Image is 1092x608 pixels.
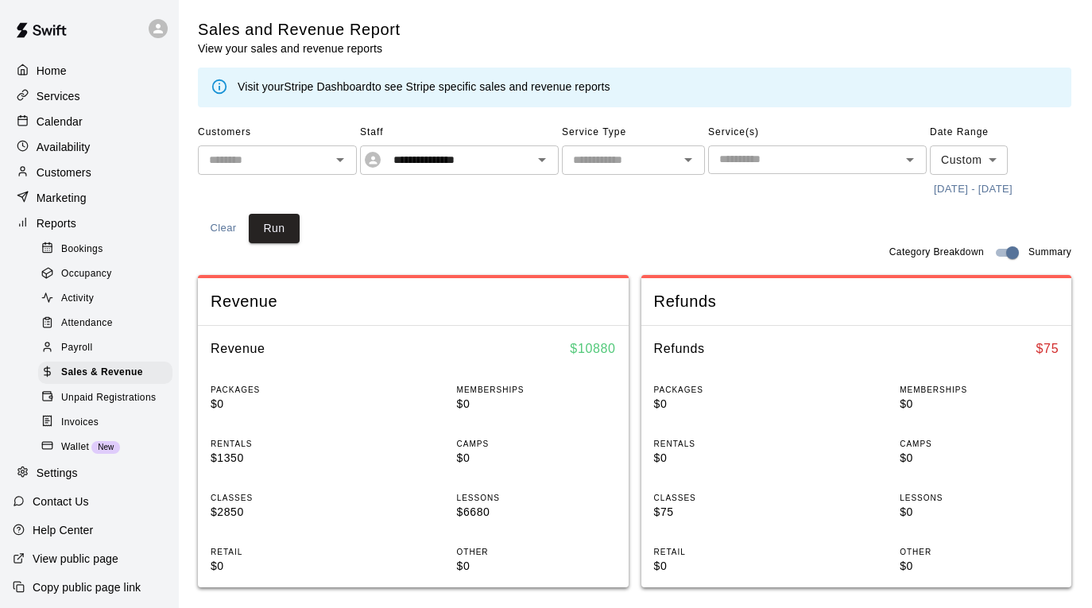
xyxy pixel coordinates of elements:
p: $0 [654,558,813,575]
span: Activity [61,291,94,307]
span: Refunds [654,291,1059,312]
a: Unpaid Registrations [38,385,179,410]
a: Customers [13,161,166,184]
p: Help Center [33,522,93,538]
p: $0 [457,558,616,575]
p: RENTALS [654,438,813,450]
p: Customers [37,165,91,180]
p: Marketing [37,190,87,206]
span: New [91,443,120,451]
div: Unpaid Registrations [38,387,172,409]
h6: $ 75 [1036,339,1059,359]
a: WalletNew [38,435,179,459]
a: Reports [13,211,166,235]
p: Services [37,88,80,104]
a: Availability [13,135,166,159]
h6: Revenue [211,339,265,359]
span: Wallet [61,440,89,455]
p: Home [37,63,67,79]
a: Activity [38,287,179,312]
button: Open [899,149,921,171]
p: MEMBERSHIPS [900,384,1059,396]
span: Category Breakdown [889,245,984,261]
span: Customers [198,120,357,145]
p: LESSONS [457,492,616,504]
div: Activity [38,288,172,310]
p: $0 [457,450,616,467]
p: $0 [457,396,616,412]
p: CLASSES [654,492,813,504]
p: LESSONS [900,492,1059,504]
a: Services [13,84,166,108]
h6: $ 10880 [570,339,615,359]
p: RETAIL [654,546,813,558]
span: Date Range [930,120,1069,145]
a: Stripe Dashboard [284,80,372,93]
div: Visit your to see Stripe specific sales and revenue reports [238,79,610,96]
span: Summary [1028,245,1071,261]
div: Attendance [38,312,172,335]
p: RENTALS [211,438,370,450]
p: View public page [33,551,118,567]
div: Occupancy [38,263,172,285]
span: Occupancy [61,266,112,282]
span: Bookings [61,242,103,258]
h6: Refunds [654,339,705,359]
a: Bookings [38,237,179,261]
p: $2850 [211,504,370,521]
a: Sales & Revenue [38,361,179,385]
span: Payroll [61,340,92,356]
span: Service Type [562,120,705,145]
a: Marketing [13,186,166,210]
a: Invoices [38,410,179,435]
p: PACKAGES [654,384,813,396]
div: WalletNew [38,436,172,459]
span: Attendance [61,316,113,331]
span: Sales & Revenue [61,365,143,381]
p: Copy public page link [33,579,141,595]
p: Availability [37,139,91,155]
p: $0 [900,396,1059,412]
p: CAMPS [457,438,616,450]
a: Attendance [38,312,179,336]
p: $0 [900,450,1059,467]
div: Invoices [38,412,172,434]
span: Invoices [61,415,99,431]
span: Revenue [211,291,616,312]
span: Staff [360,120,559,145]
span: Service(s) [708,120,927,145]
button: [DATE] - [DATE] [930,177,1016,202]
div: Payroll [38,337,172,359]
p: CAMPS [900,438,1059,450]
button: Open [531,149,553,171]
div: Sales & Revenue [38,362,172,384]
span: Unpaid Registrations [61,390,156,406]
a: Calendar [13,110,166,134]
p: View your sales and revenue reports [198,41,401,56]
p: $0 [654,450,813,467]
a: Occupancy [38,261,179,286]
p: $0 [900,558,1059,575]
a: Settings [13,462,166,486]
p: CLASSES [211,492,370,504]
a: Home [13,59,166,83]
p: $0 [900,504,1059,521]
p: $0 [211,558,370,575]
p: Contact Us [33,494,89,509]
p: $75 [654,504,813,521]
p: $0 [654,396,813,412]
p: RETAIL [211,546,370,558]
button: Clear [198,214,249,243]
p: Settings [37,465,78,481]
p: $1350 [211,450,370,467]
button: Open [329,149,351,171]
button: Open [677,149,699,171]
